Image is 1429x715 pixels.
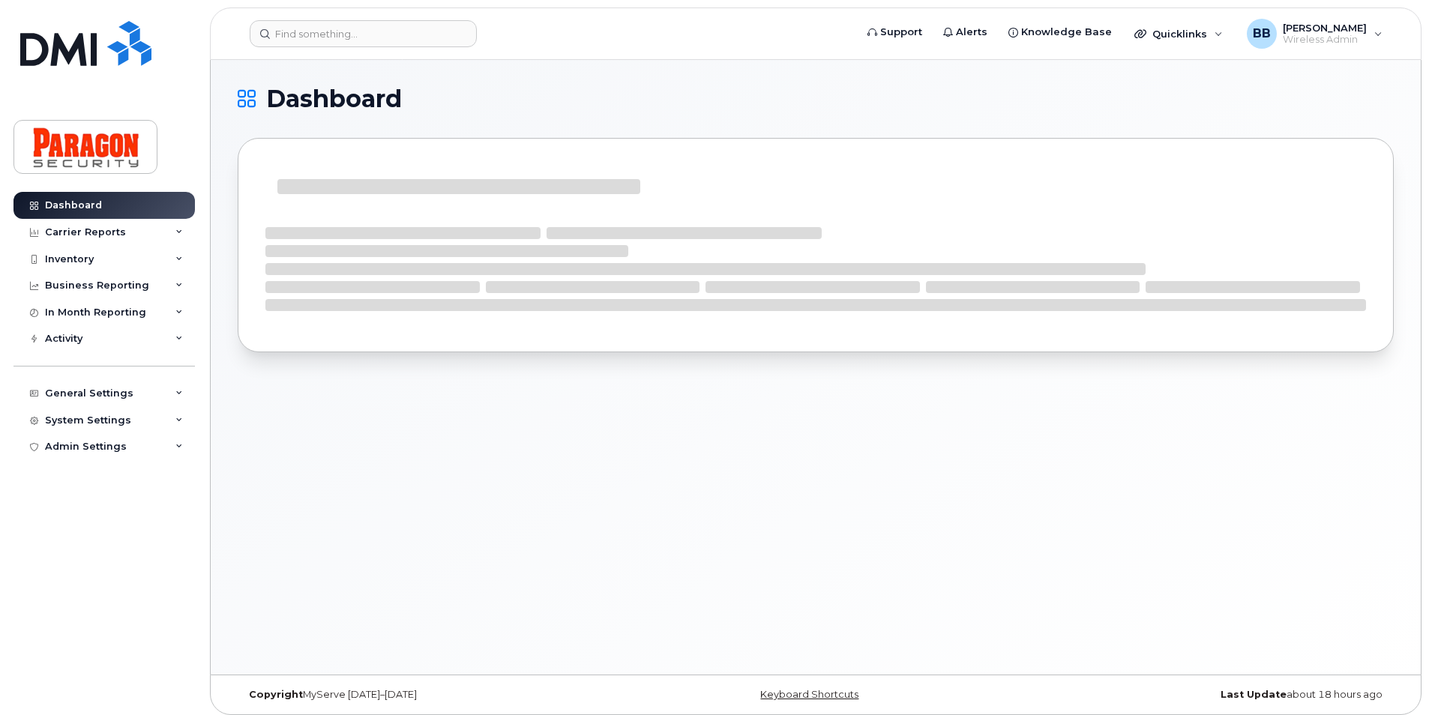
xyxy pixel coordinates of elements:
a: Keyboard Shortcuts [760,689,858,700]
strong: Copyright [249,689,303,700]
strong: Last Update [1221,689,1287,700]
div: about 18 hours ago [1008,689,1394,701]
div: MyServe [DATE]–[DATE] [238,689,623,701]
span: Dashboard [266,88,402,110]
